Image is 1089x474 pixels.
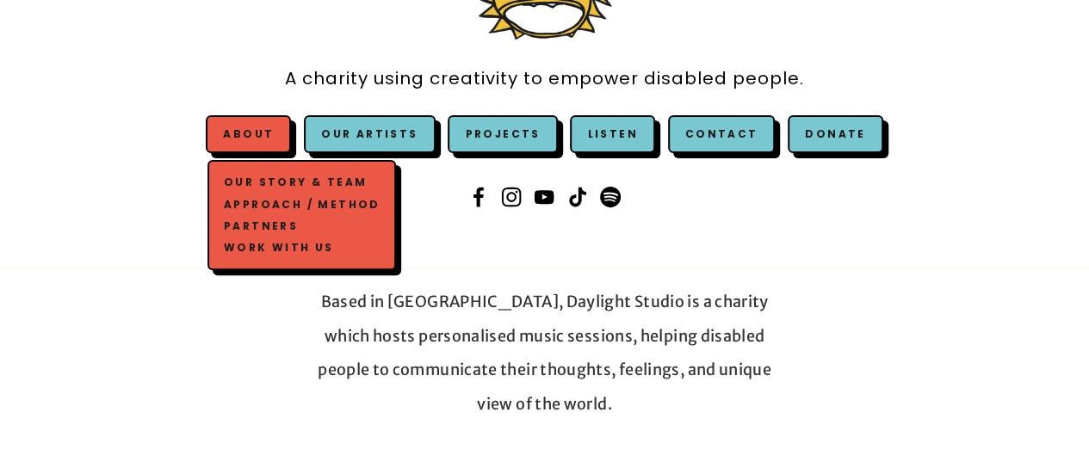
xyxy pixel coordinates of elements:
[220,194,384,215] a: Approach / Method
[285,59,804,98] a: A charity using creativity to empower disabled people.
[220,215,384,237] a: Partners
[304,115,435,153] a: Our Artists
[788,115,882,153] a: Donate
[587,126,637,141] a: Listen
[220,237,384,258] a: Work with us
[220,172,384,194] a: Our Story & Team
[223,126,274,141] a: About
[668,115,776,153] a: Contact
[307,285,782,421] p: Based in [GEOGRAPHIC_DATA], Daylight Studio is a charity which hosts personalised music sessions,...
[448,115,557,153] a: Projects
